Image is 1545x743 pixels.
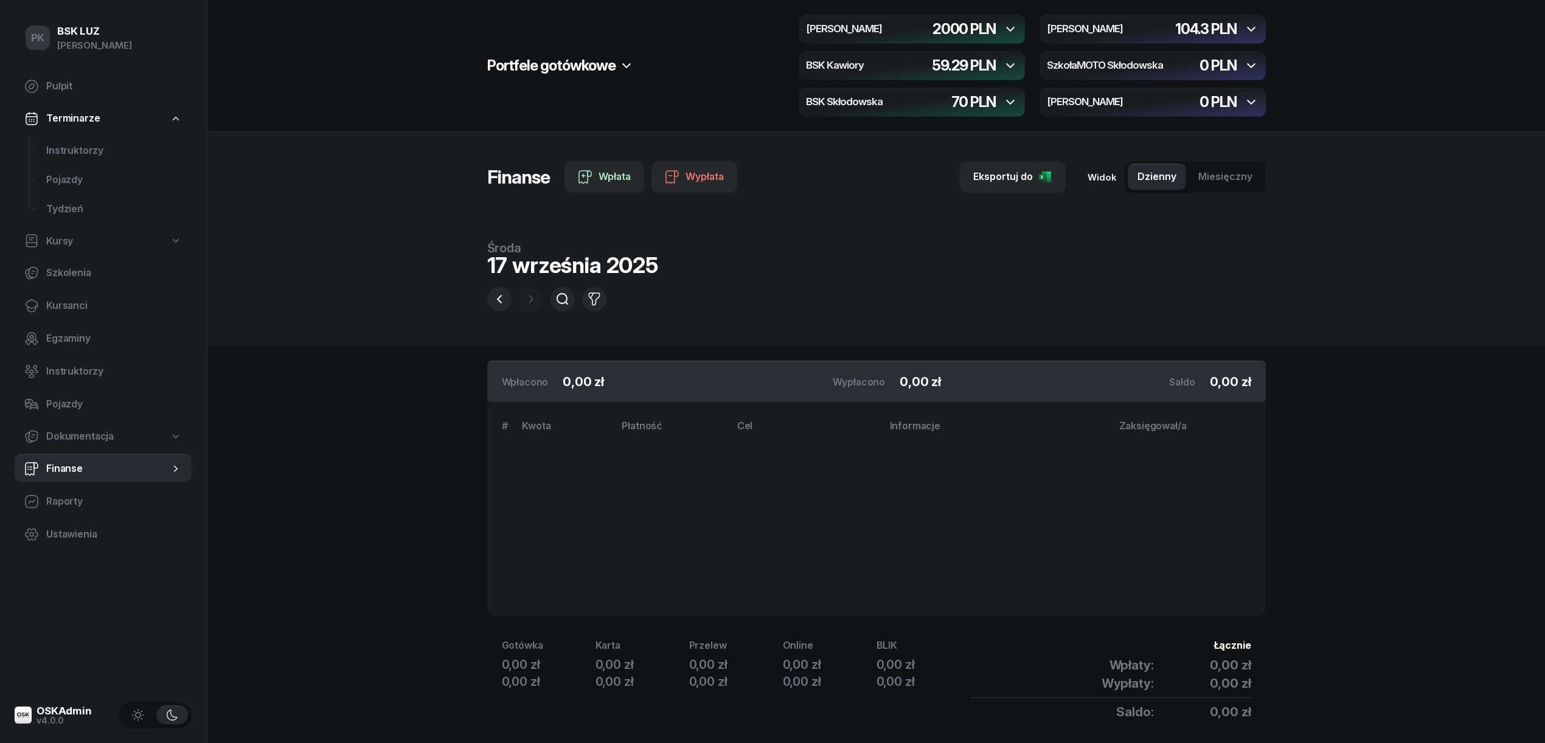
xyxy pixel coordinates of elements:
[783,638,877,654] div: Online
[46,111,100,126] span: Terminarze
[1047,60,1163,71] h4: SzkołaMOTO Skłodowska
[46,396,182,412] span: Pojazdy
[502,673,595,690] div: 0,00 zł
[932,58,995,73] div: 59.29 PLN
[689,673,783,690] div: 0,00 zł
[15,105,192,133] a: Terminarze
[46,172,182,188] span: Pojazdy
[46,78,182,94] span: Pulpit
[36,706,92,716] div: OSKAdmin
[877,656,970,673] div: 0,00 zł
[31,33,45,43] span: PK
[36,716,92,725] div: v4.0.0
[1189,164,1262,190] button: Miesięczny
[1102,675,1154,692] span: Wypłaty:
[595,638,689,654] div: Karta
[951,95,996,109] div: 70 PLN
[1175,22,1236,36] div: 104.3 PLN
[502,375,549,389] div: Wpłacono
[806,24,882,35] h4: [PERSON_NAME]
[487,242,658,254] div: środa
[578,169,631,185] div: Wpłata
[46,331,182,347] span: Egzaminy
[973,169,1052,185] div: Eksportuj do
[502,638,595,654] div: Gotówka
[57,26,132,36] div: BSK LUZ
[46,527,182,542] span: Ustawienia
[15,520,192,549] a: Ustawienia
[564,161,644,193] button: Wpłata
[36,195,192,224] a: Tydzień
[1040,51,1266,80] button: SzkołaMOTO Skłodowska0 PLN
[877,673,970,690] div: 0,00 zł
[1109,657,1154,674] span: Wpłaty:
[502,656,595,673] div: 0,00 zł
[806,60,864,71] h4: BSK Kawiory
[665,169,724,185] div: Wypłata
[1137,169,1176,185] span: Dzienny
[932,22,995,36] div: 2000 PLN
[877,638,970,654] div: BLIK
[883,418,1112,444] th: Informacje
[799,88,1025,117] button: BSK Skłodowska70 PLN
[651,161,737,193] button: Wypłata
[15,707,32,724] img: logo-xs@2x.png
[1047,24,1123,35] h4: [PERSON_NAME]
[15,227,192,255] a: Kursy
[15,72,192,101] a: Pulpit
[799,15,1025,44] button: [PERSON_NAME]2000 PLN
[15,324,192,353] a: Egzaminy
[960,161,1066,193] button: Eksportuj do
[36,165,192,195] a: Pojazdy
[15,291,192,320] a: Kursanci
[46,364,182,379] span: Instruktorzy
[1128,164,1186,190] button: Dzienny
[595,673,689,690] div: 0,00 zł
[799,51,1025,80] button: BSK Kawiory59.29 PLN
[783,673,877,690] div: 0,00 zł
[595,656,689,673] div: 0,00 zł
[46,494,182,510] span: Raporty
[970,638,1251,654] div: Łącznie
[1200,58,1236,73] div: 0 PLN
[487,418,515,444] th: #
[1200,95,1236,109] div: 0 PLN
[689,656,783,673] div: 0,00 zł
[689,638,783,654] div: Przelew
[515,418,614,444] th: Kwota
[46,461,170,477] span: Finanse
[46,265,182,281] span: Szkolenia
[1112,418,1266,444] th: Zaksięgował/a
[806,97,883,108] h4: BSK Skłodowska
[46,298,182,314] span: Kursanci
[833,375,886,389] div: Wypłacono
[614,418,729,444] th: Płatność
[1116,703,1153,721] span: Saldo:
[1040,88,1266,117] button: [PERSON_NAME]0 PLN
[46,429,114,444] span: Dokumentacja
[15,423,192,451] a: Dokumentacja
[487,166,550,188] h1: Finanse
[783,656,877,673] div: 0,00 zł
[15,258,192,288] a: Szkolenia
[15,454,192,483] a: Finanse
[1169,375,1195,389] div: Saldo
[57,38,132,54] div: [PERSON_NAME]
[46,143,182,159] span: Instruktorzy
[36,136,192,165] a: Instruktorzy
[1198,169,1252,185] span: Miesięczny
[1040,15,1266,44] button: [PERSON_NAME]104.3 PLN
[1047,97,1123,108] h4: [PERSON_NAME]
[15,390,192,419] a: Pojazdy
[15,357,192,386] a: Instruktorzy
[730,418,883,444] th: Cel
[487,56,616,75] h2: Portfele gotówkowe
[15,487,192,516] a: Raporty
[487,254,658,276] div: 17 września 2025
[46,201,182,217] span: Tydzień
[46,233,73,249] span: Kursy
